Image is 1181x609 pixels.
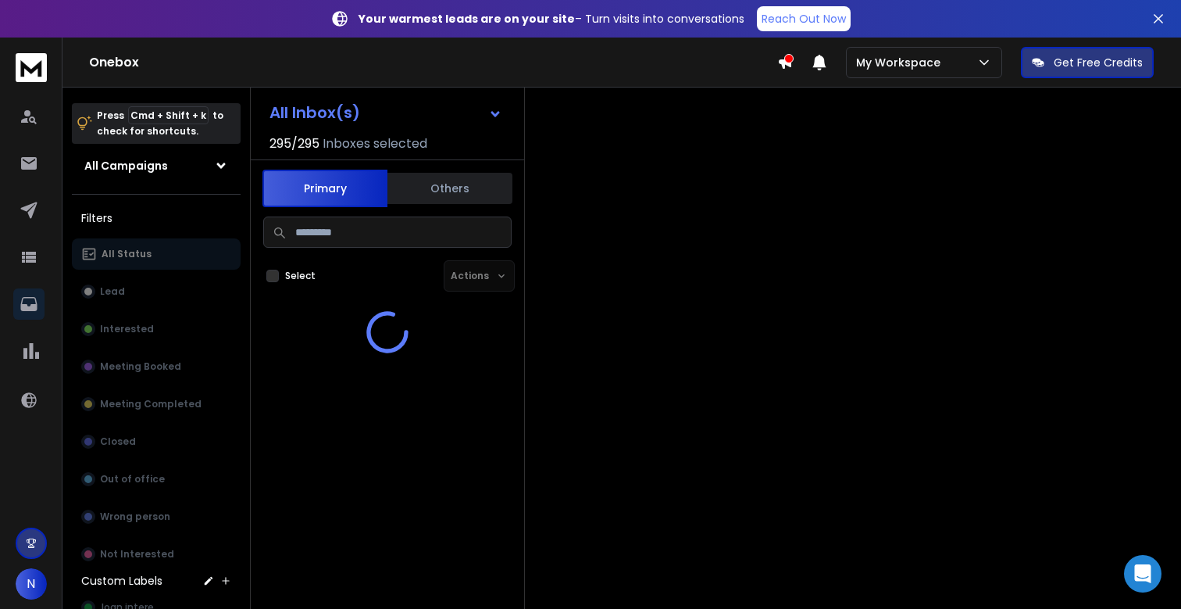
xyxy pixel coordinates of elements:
[1054,55,1143,70] p: Get Free Credits
[323,134,427,153] h3: Inboxes selected
[84,158,168,174] h1: All Campaigns
[856,55,947,70] p: My Workspace
[262,170,387,207] button: Primary
[16,568,47,600] button: N
[387,171,512,206] button: Others
[359,11,575,27] strong: Your warmest leads are on your site
[757,6,851,31] a: Reach Out Now
[359,11,744,27] p: – Turn visits into conversations
[269,134,319,153] span: 295 / 295
[285,270,316,282] label: Select
[1124,555,1161,593] div: Open Intercom Messenger
[72,150,241,181] button: All Campaigns
[97,108,223,139] p: Press to check for shortcuts.
[269,105,360,120] h1: All Inbox(s)
[81,573,162,589] h3: Custom Labels
[16,53,47,82] img: logo
[1021,47,1154,78] button: Get Free Credits
[128,106,209,124] span: Cmd + Shift + k
[257,97,515,128] button: All Inbox(s)
[89,53,777,72] h1: Onebox
[72,207,241,229] h3: Filters
[762,11,846,27] p: Reach Out Now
